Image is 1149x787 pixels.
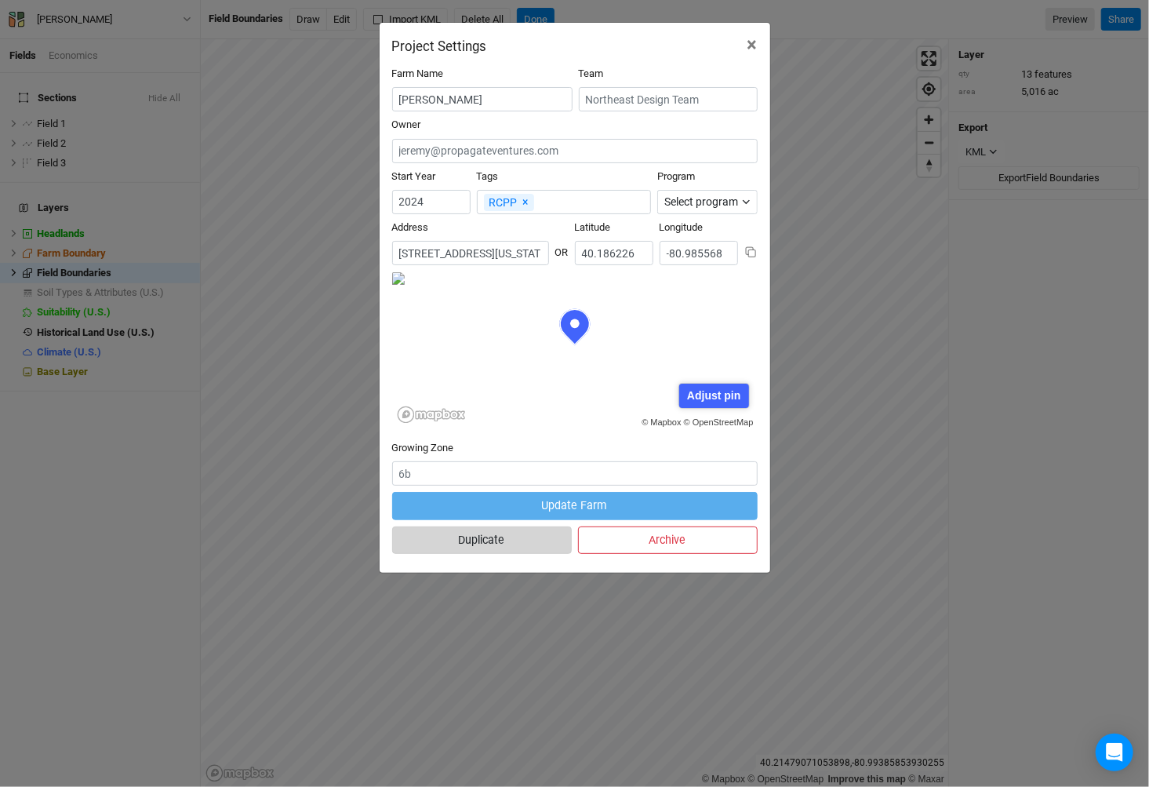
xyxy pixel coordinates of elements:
h2: Project Settings [392,38,487,54]
input: Latitude [575,241,653,265]
div: Select program [664,194,738,210]
input: jeremy@propagateventures.com [392,139,758,163]
input: Longitude [660,241,738,265]
button: Select program [657,190,757,214]
label: Program [657,169,695,184]
button: Archive [578,526,758,554]
span: × [747,34,758,56]
div: Open Intercom Messenger [1096,734,1133,771]
label: Longitude [660,220,704,235]
label: Owner [392,118,421,132]
label: Tags [477,169,499,184]
a: © Mapbox [642,417,681,427]
button: Close [735,23,770,67]
div: RCPP [484,194,534,211]
button: Update Farm [392,492,758,519]
label: Start Year [392,169,436,184]
button: Duplicate [392,526,572,554]
input: Address (123 James St...) [392,241,549,265]
div: Adjust pin [679,384,749,408]
input: 6b [392,461,758,486]
a: © OpenStreetMap [684,417,754,427]
label: Address [392,220,429,235]
a: Mapbox logo [397,406,466,424]
label: Growing Zone [392,441,454,455]
label: Team [579,67,604,81]
button: Remove [518,192,534,211]
label: Farm Name [392,67,444,81]
button: Copy [744,246,758,259]
label: Latitude [575,220,611,235]
span: × [523,195,529,208]
div: OR [555,233,569,260]
input: Project/Farm Name [392,87,573,111]
input: Northeast Design Team [579,87,758,111]
input: Start Year [392,190,471,214]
